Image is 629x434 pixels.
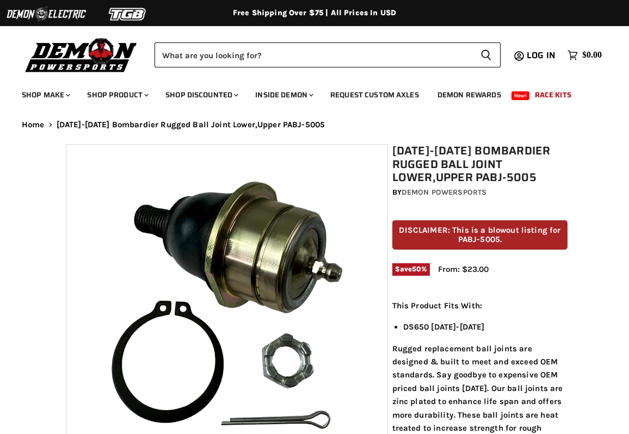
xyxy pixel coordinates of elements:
span: 50 [412,265,421,273]
a: Race Kits [527,84,579,106]
span: Log in [527,48,556,62]
span: [DATE]-[DATE] Bombardier Rugged Ball Joint Lower,Upper PABJ-5005 [57,120,325,129]
a: Shop Make [14,84,77,106]
a: Home [22,120,45,129]
div: by [392,187,568,199]
a: Demon Rewards [429,84,509,106]
a: Demon Powersports [402,188,486,197]
button: Search [472,42,501,67]
a: Request Custom Axles [322,84,427,106]
h1: [DATE]-[DATE] Bombardier Rugged Ball Joint Lower,Upper PABJ-5005 [392,144,568,184]
span: New! [511,91,530,100]
img: Demon Electric Logo 2 [5,4,87,24]
p: DISCLAIMER: This is a blowout listing for PABJ-5005. [392,220,568,250]
a: $0.00 [562,47,607,63]
form: Product [155,42,501,67]
a: Shop Product [79,84,155,106]
input: Search [155,42,472,67]
span: $0.00 [582,50,602,60]
a: Log in [522,51,562,60]
ul: Main menu [14,79,599,106]
li: DS650 [DATE]-[DATE] [403,320,568,333]
p: This Product Fits With: [392,299,568,312]
a: Shop Discounted [157,84,245,106]
img: Demon Powersports [22,35,141,74]
span: From: $23.00 [438,264,489,274]
span: Save % [392,263,430,275]
a: Inside Demon [247,84,320,106]
img: TGB Logo 2 [87,4,169,24]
